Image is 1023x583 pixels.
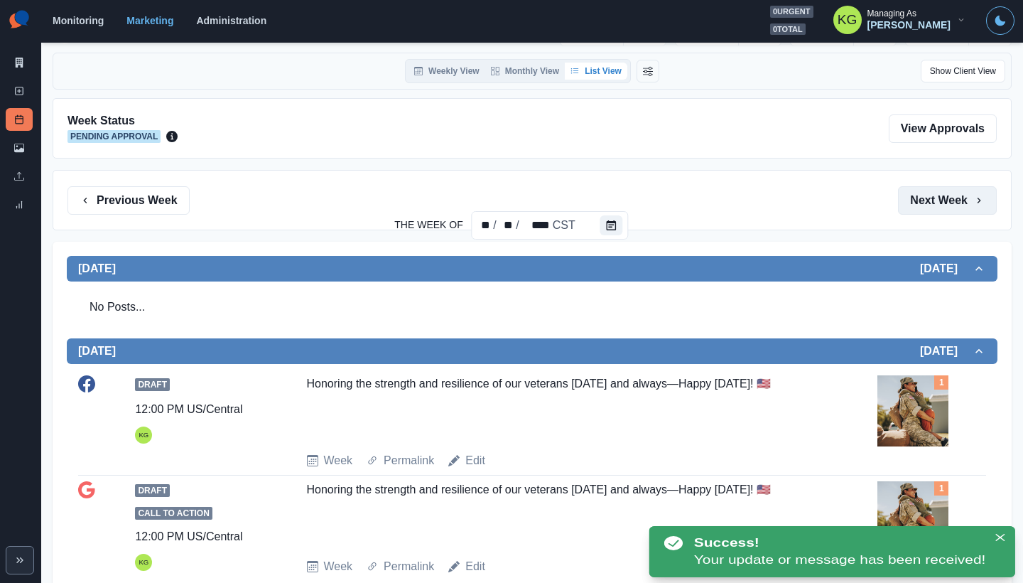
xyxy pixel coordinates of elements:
a: Permalink [384,452,434,469]
button: Close [989,529,1011,546]
img: cezpc4qdso7sphmnyujr [877,481,948,552]
div: 12:00 PM US/Central [135,401,242,418]
a: New Post [6,80,33,102]
h2: [DATE] [920,262,972,275]
img: cezpc4qdso7sphmnyujr [877,375,948,446]
div: Date [475,217,577,234]
button: Monthly View [485,63,565,80]
h2: Week Status [67,114,178,127]
h2: [DATE] [78,344,116,358]
button: [DATE][DATE] [67,338,997,364]
div: / [514,217,520,234]
div: Katrina Gallardo [838,3,857,37]
a: Week [324,558,353,575]
button: List View [565,63,627,80]
a: Review Summary [6,193,33,216]
button: Managing As[PERSON_NAME] [822,6,978,34]
div: [DATE][DATE] [67,282,997,338]
button: Next Week [898,186,997,215]
h2: [DATE] [78,262,116,275]
a: Uploads [6,165,33,188]
div: Success! [693,535,978,552]
button: Previous Week [67,186,190,215]
div: The Week Of [551,217,577,234]
div: The Week Of [498,217,515,234]
div: No Posts... [78,287,986,327]
button: Show Client View [921,60,1005,82]
a: View Approvals [889,114,997,143]
div: [PERSON_NAME] [867,19,951,31]
button: Change View Order [637,60,659,82]
span: Draft [135,484,170,497]
div: Honoring the strength and resilience of our veterans [DATE] and always—Happy [DATE]! 🇺🇸 [307,375,815,441]
a: Media Library [6,137,33,159]
button: Toggle Mode [986,6,1014,35]
a: Post Schedule [6,108,33,131]
h2: [DATE] [920,344,972,358]
div: The Week Of [521,217,551,234]
div: / [492,217,497,234]
a: Edit [465,558,485,575]
div: Katrina Gallardo [139,427,148,444]
button: Weekly View [408,63,485,80]
div: Total Media Attached [934,375,948,390]
span: Pending Approval [67,130,161,143]
button: [DATE][DATE] [67,256,997,282]
a: Monitoring [53,15,104,26]
a: Marketing [126,15,173,26]
div: Managing As [867,9,916,18]
a: Marketing Summary [6,51,33,74]
div: Your update or message has been received! [693,552,985,569]
label: The Week Of [394,218,462,232]
button: Expand [6,546,34,574]
a: Edit [465,452,485,469]
span: 0 total [770,23,806,36]
a: Permalink [384,558,434,575]
div: The Week Of [472,211,629,240]
div: Honoring the strength and resilience of our veterans [DATE] and always—Happy [DATE]! 🇺🇸 [307,481,815,547]
div: Katrina Gallardo [139,554,148,571]
div: The Week Of [475,217,492,234]
div: 12:00 PM US/Central [135,528,242,545]
button: The Week Of [600,215,623,235]
span: Call to Action [135,507,212,520]
span: 0 urgent [770,6,813,18]
span: Draft [135,378,170,391]
a: Administration [196,15,266,26]
div: Total Media Attached [934,481,948,496]
a: Week [324,452,353,469]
